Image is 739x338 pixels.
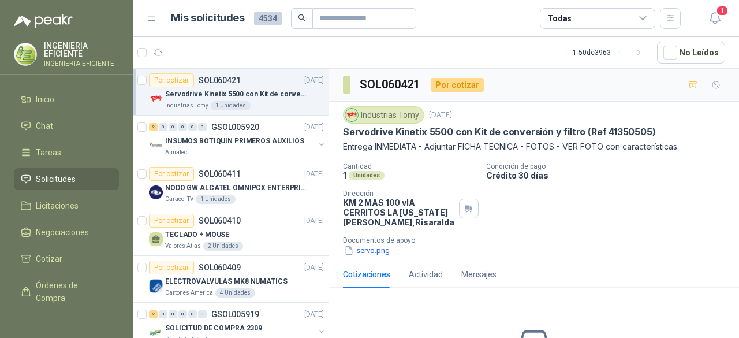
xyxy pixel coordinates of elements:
[704,8,725,29] button: 1
[573,43,648,62] div: 1 - 50 de 3963
[14,274,119,309] a: Órdenes de Compra
[304,262,324,273] p: [DATE]
[14,43,36,65] img: Company Logo
[14,88,119,110] a: Inicio
[165,323,262,334] p: SOLICITUD DE COMPRA 2309
[149,139,163,153] img: Company Logo
[171,10,245,27] h1: Mis solicitudes
[429,110,452,121] p: [DATE]
[461,268,497,281] div: Mensajes
[159,310,167,318] div: 0
[716,5,729,16] span: 1
[165,148,187,157] p: Almatec
[165,288,213,298] p: Cartones America
[254,12,282,25] span: 4534
[36,146,61,159] span: Tareas
[165,136,304,147] p: INSUMOS BOTIQUIN PRIMEROS AUXILIOS
[211,310,259,318] p: GSOL005919
[149,185,163,199] img: Company Logo
[409,268,443,281] div: Actividad
[36,199,79,212] span: Licitaciones
[14,142,119,164] a: Tareas
[133,69,329,116] a: Por cotizarSOL060421[DATE] Company LogoServodrive Kinetix 5500 con Kit de conversión y filtro (Re...
[14,168,119,190] a: Solicitudes
[211,101,251,110] div: 1 Unidades
[203,242,243,251] div: 2 Unidades
[486,162,734,170] p: Condición de pago
[343,236,734,244] p: Documentos de apoyo
[36,173,76,185] span: Solicitudes
[14,195,119,217] a: Licitaciones
[304,75,324,86] p: [DATE]
[165,242,201,251] p: Valores Atlas
[149,123,158,131] div: 2
[431,78,484,92] div: Por cotizar
[343,162,477,170] p: Cantidad
[188,310,197,318] div: 0
[304,169,324,180] p: [DATE]
[36,226,89,239] span: Negociaciones
[165,89,309,100] p: Servodrive Kinetix 5500 con Kit de conversión y filtro (Ref 41350505)
[14,248,119,270] a: Cotizar
[349,171,385,180] div: Unidades
[343,170,346,180] p: 1
[133,256,329,303] a: Por cotizarSOL060409[DATE] Company LogoELECTROVALVULAS MK8 NUMATICSCartones America4 Unidades
[178,123,187,131] div: 0
[343,190,454,198] p: Dirección
[149,73,194,87] div: Por cotizar
[199,76,241,84] p: SOL060421
[36,93,54,106] span: Inicio
[36,279,108,304] span: Órdenes de Compra
[165,195,193,204] p: Caracol TV
[149,92,163,106] img: Company Logo
[165,276,288,287] p: ELECTROVALVULAS MK8 NUMATICS
[298,14,306,22] span: search
[133,209,329,256] a: Por cotizarSOL060410[DATE] TECLADO + MOUSEValores Atlas2 Unidades
[198,310,207,318] div: 0
[149,310,158,318] div: 2
[304,216,324,226] p: [DATE]
[149,279,163,293] img: Company Logo
[199,263,241,272] p: SOL060409
[188,123,197,131] div: 0
[343,140,725,153] p: Entrega INMEDIATA - Adjuntar FICHA TECNICA - FOTOS - VER FOTO con características.
[343,244,391,257] button: servo.png
[165,183,309,194] p: NODO GW ALCATEL OMNIPCX ENTERPRISE SIP
[36,252,62,265] span: Cotizar
[149,167,194,181] div: Por cotizar
[343,198,454,227] p: KM 2 MAS 100 vIA CERRITOS LA [US_STATE] [PERSON_NAME] , Risaralda
[211,123,259,131] p: GSOL005920
[343,106,424,124] div: Industrias Tomy
[199,217,241,225] p: SOL060410
[149,261,194,274] div: Por cotizar
[486,170,734,180] p: Crédito 30 días
[149,214,194,228] div: Por cotizar
[169,310,177,318] div: 0
[360,76,421,94] h3: SOL060421
[657,42,725,64] button: No Leídos
[178,310,187,318] div: 0
[165,229,229,240] p: TECLADO + MOUSE
[14,115,119,137] a: Chat
[133,162,329,209] a: Por cotizarSOL060411[DATE] Company LogoNODO GW ALCATEL OMNIPCX ENTERPRISE SIPCaracol TV1 Unidades
[198,123,207,131] div: 0
[343,268,390,281] div: Cotizaciones
[343,126,656,138] p: Servodrive Kinetix 5500 con Kit de conversión y filtro (Ref 41350505)
[345,109,358,121] img: Company Logo
[196,195,236,204] div: 1 Unidades
[215,288,255,298] div: 4 Unidades
[304,122,324,133] p: [DATE]
[547,12,572,25] div: Todas
[165,101,208,110] p: Industrias Tomy
[44,60,119,67] p: INGENIERIA EFICIENTE
[44,42,119,58] p: INGENIERIA EFICIENTE
[199,170,241,178] p: SOL060411
[14,14,73,28] img: Logo peakr
[304,309,324,320] p: [DATE]
[159,123,167,131] div: 0
[149,120,326,157] a: 2 0 0 0 0 0 GSOL005920[DATE] Company LogoINSUMOS BOTIQUIN PRIMEROS AUXILIOSAlmatec
[14,221,119,243] a: Negociaciones
[36,120,53,132] span: Chat
[169,123,177,131] div: 0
